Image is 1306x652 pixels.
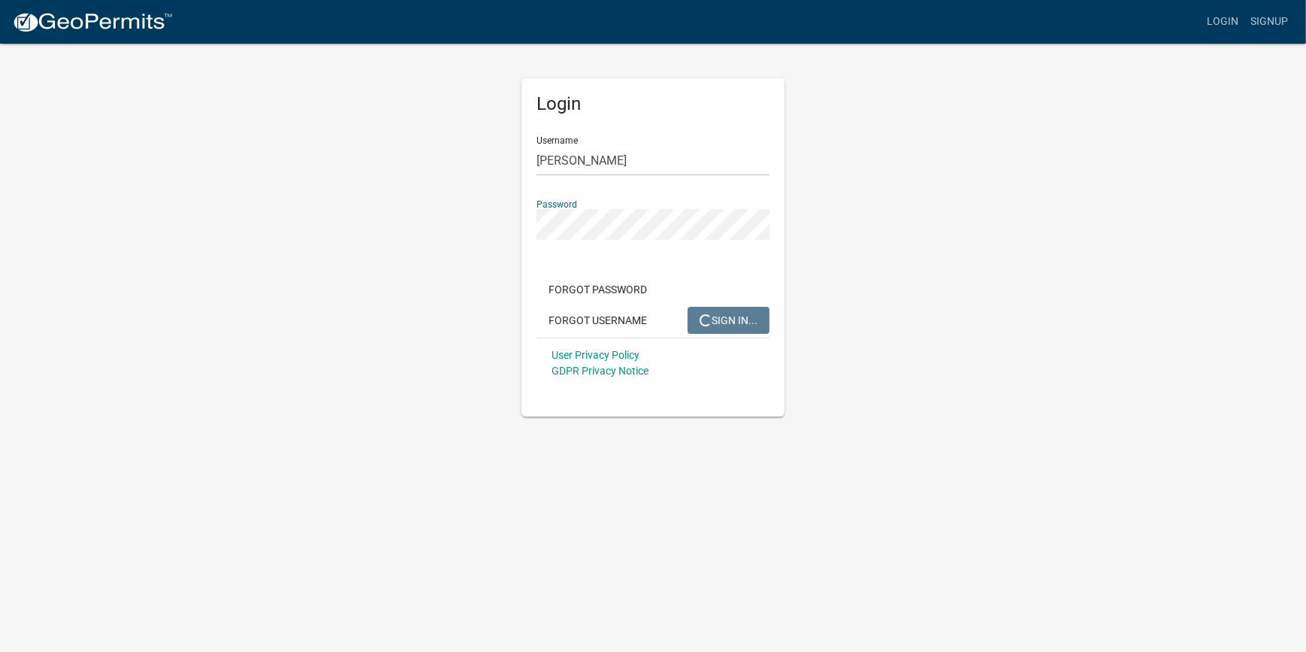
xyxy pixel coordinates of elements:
[688,307,769,334] button: SIGN IN...
[537,307,659,334] button: Forgot Username
[552,365,648,377] a: GDPR Privacy Notice
[700,314,757,326] span: SIGN IN...
[1244,8,1294,36] a: Signup
[537,93,769,115] h5: Login
[537,276,659,303] button: Forgot Password
[552,349,639,361] a: User Privacy Policy
[1201,8,1244,36] a: Login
